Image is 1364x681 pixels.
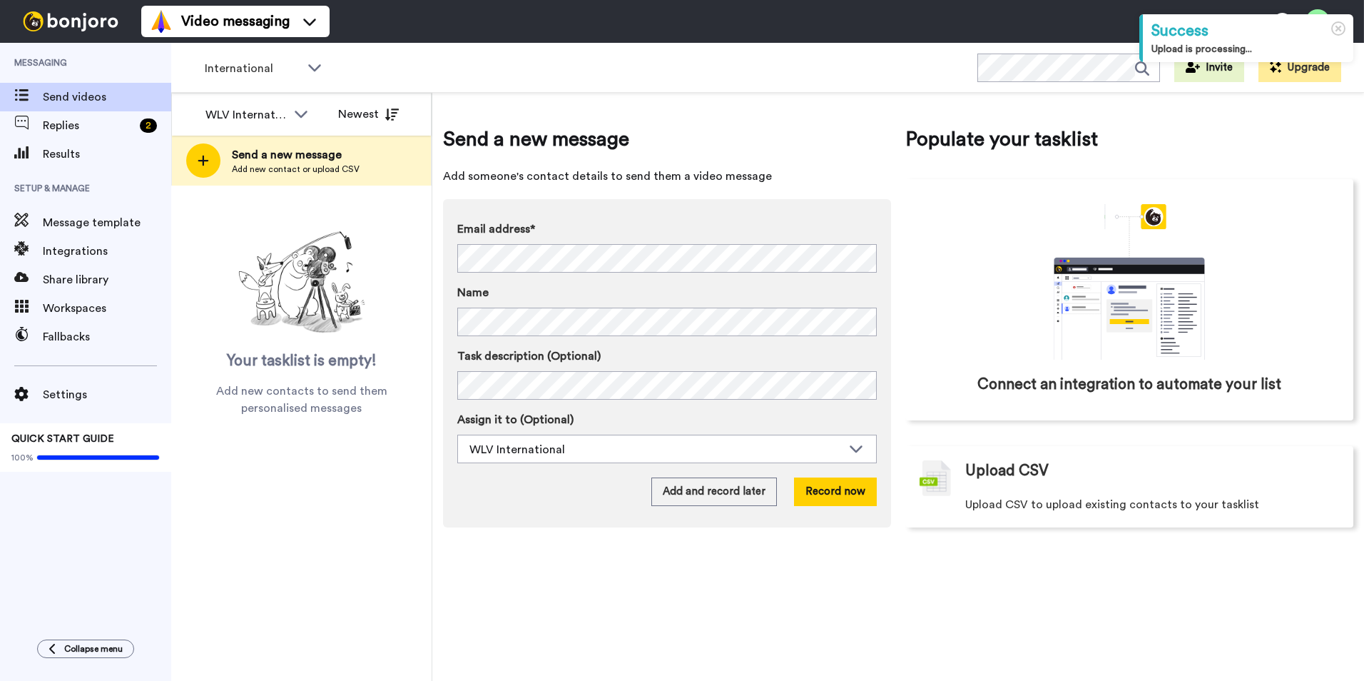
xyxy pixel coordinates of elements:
span: International [205,60,300,77]
span: Results [43,146,171,163]
span: Settings [43,386,171,403]
div: 2 [140,118,157,133]
span: Upload CSV [965,460,1049,482]
span: Workspaces [43,300,171,317]
span: Message template [43,214,171,231]
span: Collapse menu [64,643,123,655]
div: Upload is processing... [1151,42,1345,56]
span: Fallbacks [43,328,171,345]
span: Replies [43,117,134,134]
span: Add new contacts to send them personalised messages [193,383,410,417]
span: Your tasklist is empty! [227,350,377,372]
img: csv-grey.png [920,460,951,496]
span: Video messaging [181,11,290,31]
div: WLV International [205,106,287,123]
span: Send videos [43,89,171,106]
label: Task description (Optional) [457,348,877,365]
span: Connect an integration to automate your list [977,374,1281,395]
button: Collapse menu [37,640,134,658]
button: Newest [327,100,409,128]
span: Add new contact or upload CSV [232,163,360,175]
span: Populate your tasklist [905,125,1353,153]
button: Invite [1174,54,1244,82]
span: Integrations [43,243,171,260]
img: bj-logo-header-white.svg [17,11,124,31]
label: Email address* [457,221,877,238]
div: Success [1151,20,1345,42]
span: Add someone's contact details to send them a video message [443,168,891,185]
button: Record now [794,478,877,506]
span: Share library [43,271,171,288]
span: Name [457,284,489,301]
span: Send a new message [443,125,891,153]
button: Upgrade [1258,54,1341,82]
span: Upload CSV to upload existing contacts to your tasklist [965,496,1259,513]
button: Add and record later [651,478,777,506]
div: animation [1022,204,1236,360]
img: ready-set-action.png [230,226,373,340]
span: QUICK START GUIDE [11,434,114,444]
span: 100% [11,452,34,463]
img: vm-color.svg [150,10,173,33]
div: WLV International [469,441,842,458]
span: Send a new message [232,146,360,163]
label: Assign it to (Optional) [457,411,877,428]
